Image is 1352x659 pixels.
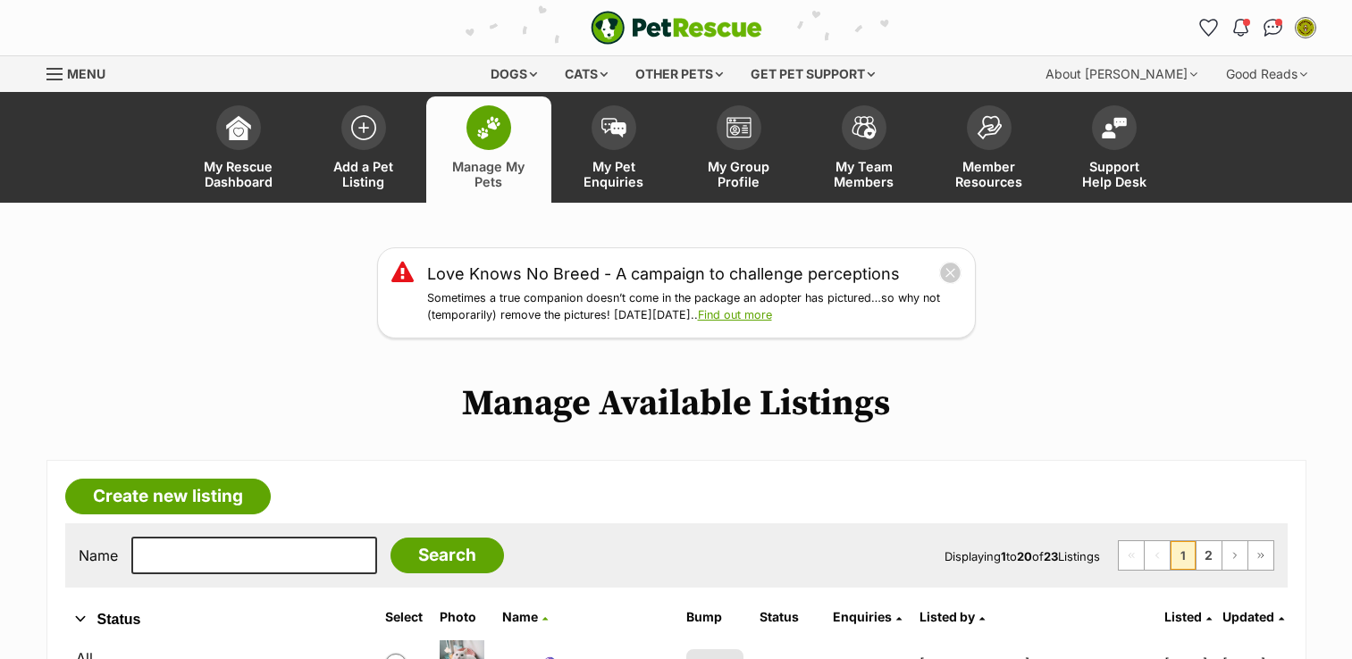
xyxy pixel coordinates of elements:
[920,609,985,624] a: Listed by
[65,479,271,514] a: Create new listing
[752,603,824,631] th: Status
[939,262,962,284] button: close
[802,96,927,203] a: My Team Members
[226,115,251,140] img: dashboard-icon-eb2f2d2d3e046f16d808141f083e7271f6b2e854fb5c12c21221c1fb7104beca.svg
[1033,56,1210,92] div: About [PERSON_NAME]
[1044,549,1058,563] strong: 23
[1017,549,1032,563] strong: 20
[977,115,1002,139] img: member-resources-icon-8e73f808a243e03378d46382f2149f9095a855e16c252ad45f914b54edf8863c.svg
[698,308,772,321] a: Find out more
[601,118,626,138] img: pet-enquiries-icon-7e3ad2cf08bfb03b45e93fb7055b45f3efa6380592205ae92323e6603595dc1f.svg
[390,538,504,573] input: Search
[833,609,892,624] span: translation missing: en.admin.listings.index.attributes.enquiries
[726,117,752,138] img: group-profile-icon-3fa3cf56718a62981997c0bc7e787c4b2cf8bcc04b72c1350f741eb67cf2f40e.svg
[676,96,802,203] a: My Group Profile
[1259,13,1288,42] a: Conversations
[502,609,538,624] span: Name
[852,116,877,139] img: team-members-icon-5396bd8760b3fe7c0b43da4ab00e1e3bb1a5d9ba89233759b79545d2d3fc5d0d.svg
[378,603,431,631] th: Select
[551,96,676,203] a: My Pet Enquiries
[46,56,118,88] a: Menu
[833,609,902,624] a: Enquiries
[1248,541,1273,570] a: Last page
[65,608,358,631] button: Status
[738,56,887,92] div: Get pet support
[176,96,301,203] a: My Rescue Dashboard
[1118,540,1274,571] nav: Pagination
[1074,159,1155,189] span: Support Help Desk
[426,96,551,203] a: Manage My Pets
[502,609,548,624] a: Name
[1222,609,1284,624] a: Updated
[1145,541,1170,570] span: Previous page
[949,159,1029,189] span: Member Resources
[574,159,654,189] span: My Pet Enquiries
[591,11,762,45] img: logo-e224e6f780fb5917bec1dbf3a21bbac754714ae5b6737aabdf751b685950b380.svg
[1291,13,1320,42] button: My account
[1164,609,1202,624] span: Listed
[198,159,279,189] span: My Rescue Dashboard
[927,96,1052,203] a: Member Resources
[1213,56,1320,92] div: Good Reads
[79,547,118,563] label: Name
[623,56,735,92] div: Other pets
[1195,13,1320,42] ul: Account quick links
[1264,19,1282,37] img: chat-41dd97257d64d25036548639549fe6c8038ab92f7586957e7f3b1b290dea8141.svg
[1233,19,1247,37] img: notifications-46538b983faf8c2785f20acdc204bb7945ddae34d4c08c2a6579f10ce5e182be.svg
[1001,549,1006,563] strong: 1
[1222,609,1274,624] span: Updated
[1227,13,1255,42] button: Notifications
[432,603,493,631] th: Photo
[427,262,900,286] a: Love Knows No Breed - A campaign to challenge perceptions
[323,159,404,189] span: Add a Pet Listing
[67,66,105,81] span: Menu
[920,609,975,624] span: Listed by
[1052,96,1177,203] a: Support Help Desk
[552,56,620,92] div: Cats
[1102,117,1127,138] img: help-desk-icon-fdf02630f3aa405de69fd3d07c3f3aa587a6932b1a1747fa1d2bba05be0121f9.svg
[1197,541,1222,570] a: Page 2
[1164,609,1212,624] a: Listed
[945,549,1100,563] span: Displaying to of Listings
[824,159,904,189] span: My Team Members
[1171,541,1196,570] span: Page 1
[1297,19,1314,37] img: Luise Verhoeven profile pic
[1119,541,1144,570] span: First page
[478,56,550,92] div: Dogs
[699,159,779,189] span: My Group Profile
[449,159,529,189] span: Manage My Pets
[301,96,426,203] a: Add a Pet Listing
[351,115,376,140] img: add-pet-listing-icon-0afa8454b4691262ce3f59096e99ab1cd57d4a30225e0717b998d2c9b9846f56.svg
[427,290,962,324] p: Sometimes a true companion doesn’t come in the package an adopter has pictured…so why not (tempor...
[476,116,501,139] img: manage-my-pets-icon-02211641906a0b7f246fdf0571729dbe1e7629f14944591b6c1af311fb30b64b.svg
[1222,541,1247,570] a: Next page
[591,11,762,45] a: PetRescue
[679,603,751,631] th: Bump
[1195,13,1223,42] a: Favourites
